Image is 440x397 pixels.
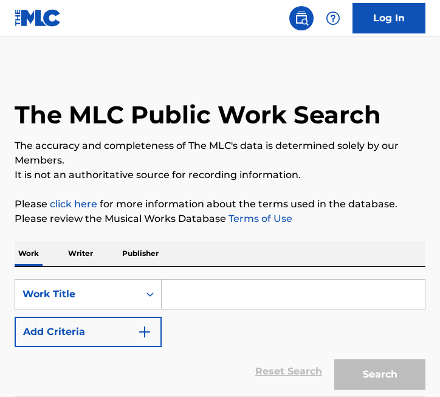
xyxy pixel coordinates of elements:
[15,197,425,212] p: Please for more information about the terms used in the database.
[137,325,152,339] img: 9d2ae6d4665cec9f34b9.svg
[15,9,61,27] img: MLC Logo
[15,212,425,226] p: Please review the Musical Works Database
[326,11,340,26] img: help
[119,241,162,266] p: Publisher
[15,100,381,130] h1: The MLC Public Work Search
[321,6,345,30] div: Help
[226,213,292,224] a: Terms of Use
[22,287,132,302] div: Work Title
[15,241,43,266] p: Work
[294,11,309,26] img: search
[15,279,425,396] form: Search Form
[352,3,425,33] a: Log In
[50,198,97,210] a: click here
[15,317,162,347] button: Add Criteria
[15,139,425,168] p: The accuracy and completeness of The MLC's data is determined solely by our Members.
[15,168,425,182] p: It is not an authoritative source for recording information.
[64,241,97,266] p: Writer
[289,6,314,30] a: Public Search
